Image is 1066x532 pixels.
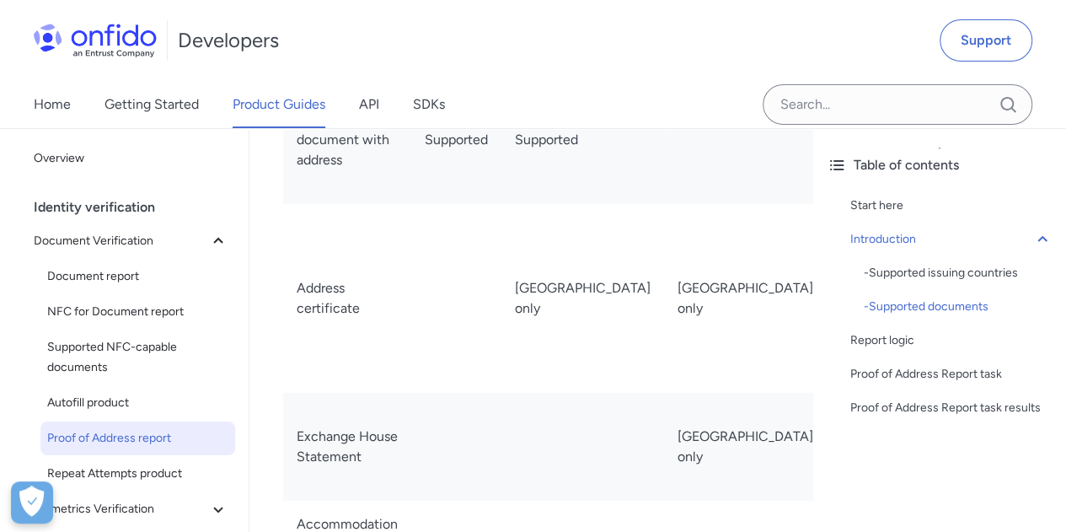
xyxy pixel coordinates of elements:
[47,302,228,322] span: NFC for Document report
[413,81,445,128] a: SDKs
[40,295,235,329] a: NFC for Document report
[827,155,1053,175] div: Table of contents
[34,148,228,169] span: Overview
[664,204,827,393] td: [GEOGRAPHIC_DATA] only
[850,229,1053,250] a: Introduction
[864,297,1053,317] a: -Supported documents
[40,386,235,420] a: Autofill product
[283,204,411,393] td: Address certificate
[283,76,411,204] td: Identity document with address
[47,266,228,287] span: Document report
[47,337,228,378] span: Supported NFC-capable documents
[233,81,325,128] a: Product Guides
[283,393,411,501] td: Exchange House Statement
[40,422,235,455] a: Proof of Address report
[864,263,1053,283] div: - Supported issuing countries
[501,76,664,204] td: Supported
[47,464,228,484] span: Repeat Attempts product
[104,81,199,128] a: Getting Started
[940,19,1032,62] a: Support
[850,398,1053,418] a: Proof of Address Report task results
[34,191,242,224] div: Identity verification
[40,260,235,293] a: Document report
[178,27,279,54] h1: Developers
[40,330,235,384] a: Supported NFC-capable documents
[34,499,208,519] span: Biometrics Verification
[864,297,1053,317] div: - Supported documents
[850,330,1053,351] a: Report logic
[27,224,235,258] button: Document Verification
[850,364,1053,384] a: Proof of Address Report task
[40,457,235,491] a: Repeat Attempts product
[27,142,235,175] a: Overview
[34,81,71,128] a: Home
[11,481,53,524] button: Open Preferences
[27,492,235,526] button: Biometrics Verification
[34,24,157,57] img: Onfido Logo
[47,393,228,413] span: Autofill product
[359,81,379,128] a: API
[864,263,1053,283] a: -Supported issuing countries
[34,231,208,251] span: Document Verification
[11,481,53,524] div: Cookie Preferences
[664,393,827,501] td: [GEOGRAPHIC_DATA] only
[47,428,228,449] span: Proof of Address report
[850,196,1053,216] a: Start here
[411,76,501,204] td: Supported
[763,84,1032,125] input: Onfido search input field
[501,204,664,393] td: [GEOGRAPHIC_DATA] only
